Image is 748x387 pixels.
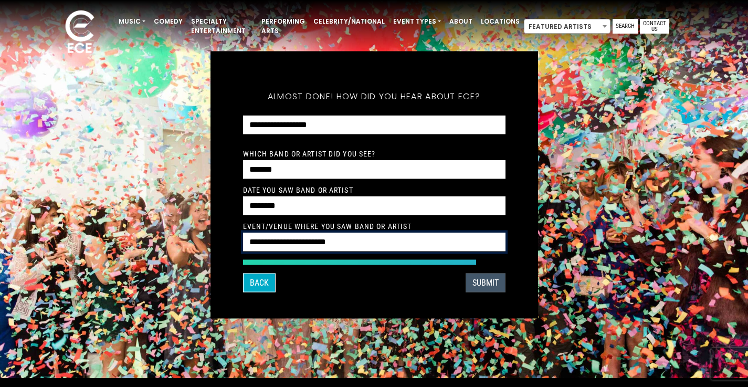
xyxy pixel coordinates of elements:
[243,149,376,158] label: Which Band or Artist did you see?
[477,13,524,30] a: Locations
[187,13,257,40] a: Specialty Entertainment
[243,273,276,292] button: Back
[114,13,150,30] a: Music
[54,7,106,58] img: ece_new_logo_whitev2-1.png
[466,273,505,292] button: SUBMIT
[243,221,412,231] label: Event/Venue Where You Saw Band or Artist
[243,77,505,115] h5: Almost done! How did you hear about ECE?
[613,19,638,34] a: Search
[640,19,669,34] a: Contact Us
[524,19,610,34] span: Featured Artists
[389,13,445,30] a: Event Types
[445,13,477,30] a: About
[243,115,505,134] select: How did you hear about ECE
[150,13,187,30] a: Comedy
[309,13,389,30] a: Celebrity/National
[257,13,309,40] a: Performing Arts
[243,185,353,194] label: Date You Saw Band or Artist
